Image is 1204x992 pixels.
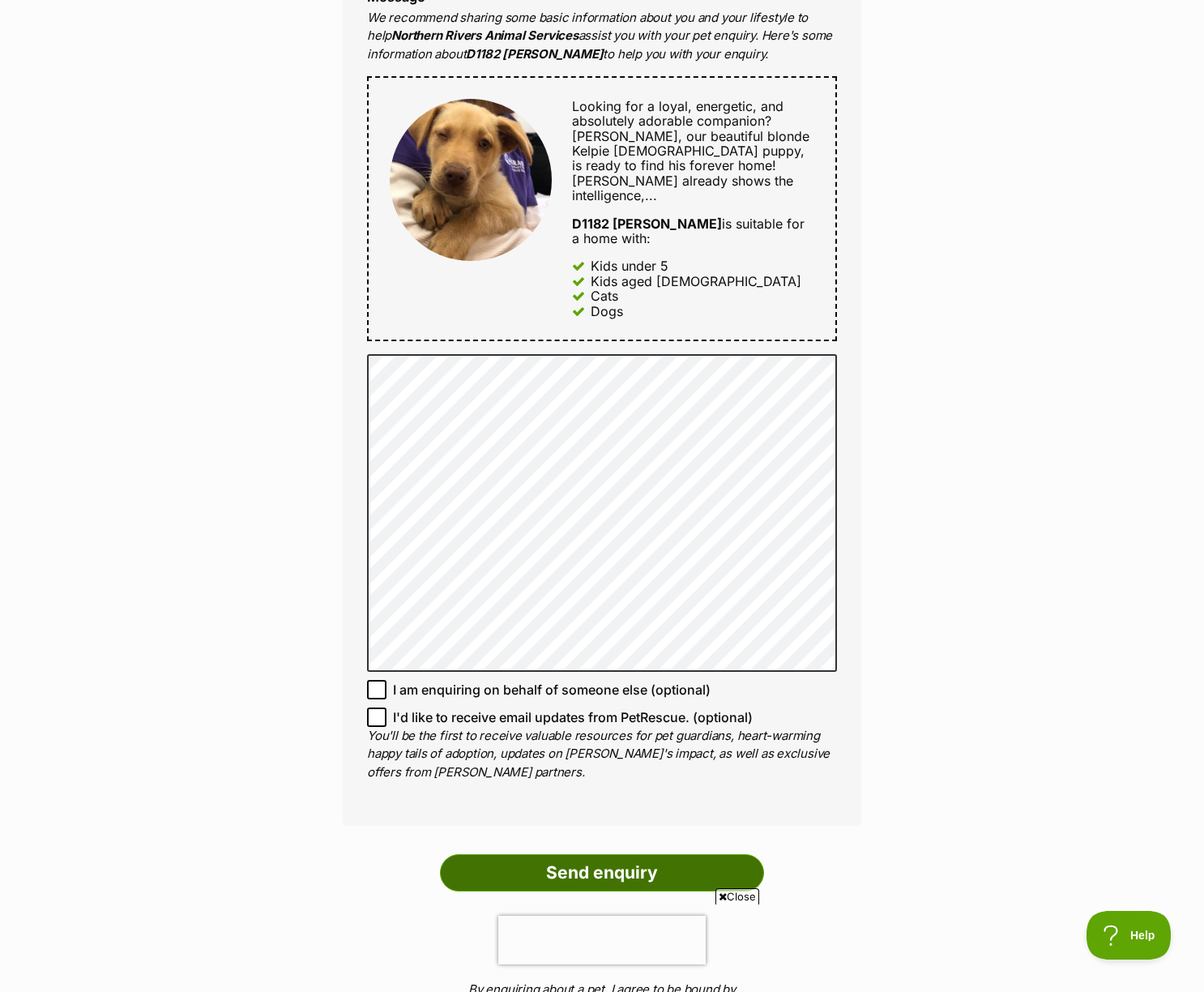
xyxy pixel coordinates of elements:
[1087,911,1172,960] iframe: Help Scout Beacon - Open
[591,304,623,319] div: Dogs
[572,98,809,174] span: Looking for a loyal, energetic, and absolutely adorable companion? [PERSON_NAME], our beautiful b...
[393,680,711,699] span: I am enquiring on behalf of someone else (optional)
[572,216,722,232] strong: D1182 [PERSON_NAME]
[591,274,801,289] div: Kids aged [DEMOGRAPHIC_DATA]
[591,259,668,273] div: Kids under 5
[393,708,753,727] span: I'd like to receive email updates from PetRescue. (optional)
[209,911,995,984] iframe: Advertisement
[367,9,837,64] p: We recommend sharing some basic information about you and your lifestyle to help assist you with ...
[391,28,579,43] strong: Northern Rivers Animal Services
[572,173,793,203] span: [PERSON_NAME] already shows the intelligence,...
[367,727,837,782] p: You'll be the first to receive valuable resources for pet guardians, heart-warming happy tails of...
[440,854,764,892] input: Send enquiry
[591,289,618,303] div: Cats
[390,99,552,261] img: D1182 Charlie
[715,888,759,904] span: Close
[572,216,814,246] div: is suitable for a home with:
[466,46,603,62] strong: D1182 [PERSON_NAME]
